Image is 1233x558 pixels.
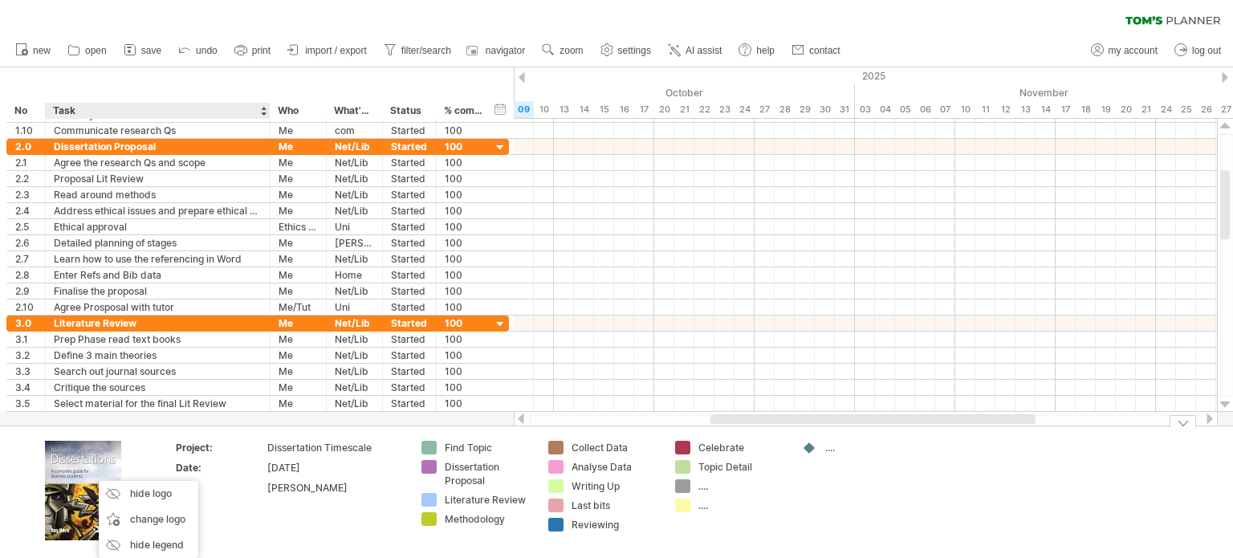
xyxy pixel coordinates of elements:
div: Thursday, 30 October 2025 [815,101,835,118]
div: October 2025 [393,84,855,101]
div: Me [279,203,318,218]
div: Friday, 21 November 2025 [1136,101,1156,118]
div: Literature Review [445,493,532,507]
div: Wednesday, 5 November 2025 [895,101,915,118]
div: Started [391,155,428,170]
div: Find Topic [445,441,532,454]
div: Learn how to use the referencing in Word [54,251,262,267]
div: 100 [445,316,483,331]
div: 100 [445,187,483,202]
div: 100 [445,219,483,234]
div: Thursday, 20 November 2025 [1116,101,1136,118]
div: 2.5 [15,219,37,234]
div: Reviewing [572,518,659,532]
div: [DATE] [267,461,402,475]
span: undo [196,45,218,56]
div: 100 [445,348,483,363]
div: 100 [445,283,483,299]
div: Thursday, 9 October 2025 [514,101,534,118]
div: Started [391,139,428,154]
div: Detailed planning of stages [54,235,262,250]
div: Me [279,139,318,154]
div: 100 [445,380,483,395]
div: 100 [445,267,483,283]
span: help [756,45,775,56]
div: Address ethical issues and prepare ethical statement [54,203,262,218]
a: filter/search [380,40,456,61]
div: Home [335,267,374,283]
div: Me [279,396,318,411]
a: new [11,40,55,61]
div: Net/Lib [335,396,374,411]
div: Started [391,396,428,411]
div: Tuesday, 11 November 2025 [975,101,995,118]
div: 3.0 [15,316,37,331]
div: What's needed [334,103,373,119]
div: Define 3 main theories [54,348,262,363]
div: Wednesday, 29 October 2025 [795,101,815,118]
div: No [14,103,36,119]
div: Me [279,348,318,363]
div: Me [279,283,318,299]
div: Ethics Comm [279,219,318,234]
div: 3.2 [15,348,37,363]
span: import / export [305,45,367,56]
div: Started [391,332,428,347]
div: Last bits [572,499,659,512]
div: Wednesday, 19 November 2025 [1096,101,1116,118]
div: Me [279,251,318,267]
div: Net/Lib [335,155,374,170]
div: Started [391,171,428,186]
span: my account [1109,45,1158,56]
div: 100 [445,139,483,154]
a: navigator [464,40,530,61]
div: Me [279,316,318,331]
div: Dissertation Timescale [267,441,402,454]
div: Methodology [445,512,532,526]
div: Net/Lib [335,348,374,363]
div: Prep Phase read text books [54,332,262,347]
div: hide legend [99,532,198,558]
div: Tuesday, 18 November 2025 [1076,101,1096,118]
div: 3.5 [15,396,37,411]
div: 100 [445,251,483,267]
div: 2.0 [15,139,37,154]
div: Thursday, 13 November 2025 [1015,101,1036,118]
div: Net/Lib [335,187,374,202]
div: Collect Data [572,441,659,454]
div: By: [176,481,264,495]
div: Dissertation Proposal [54,139,262,154]
span: navigator [486,45,525,56]
div: 100 [445,364,483,379]
div: Started [391,187,428,202]
span: AI assist [686,45,722,56]
div: 100 [445,171,483,186]
div: Thursday, 23 October 2025 [714,101,735,118]
div: Ethical approval [54,219,262,234]
span: settings [618,45,651,56]
div: Net/Lib [335,139,374,154]
div: Tuesday, 28 October 2025 [775,101,795,118]
a: print [230,40,275,61]
div: Me [279,380,318,395]
div: 100 [445,123,483,138]
div: Uni [335,299,374,315]
a: undo [174,40,222,61]
div: Started [391,267,428,283]
div: Friday, 7 November 2025 [935,101,955,118]
div: Search out journal sources [54,364,262,379]
div: 2.9 [15,283,37,299]
div: hide logo [99,481,198,507]
a: open [63,40,112,61]
span: open [85,45,107,56]
div: Date: [176,461,264,475]
div: Friday, 24 October 2025 [735,101,755,118]
div: % complete [444,103,482,119]
div: Started [391,380,428,395]
div: Dissertation Proposal [445,460,532,487]
div: 2.4 [15,203,37,218]
div: Topic Detail [698,460,786,474]
div: Wednesday, 26 November 2025 [1196,101,1216,118]
span: log out [1192,45,1221,56]
div: Tuesday, 21 October 2025 [674,101,694,118]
